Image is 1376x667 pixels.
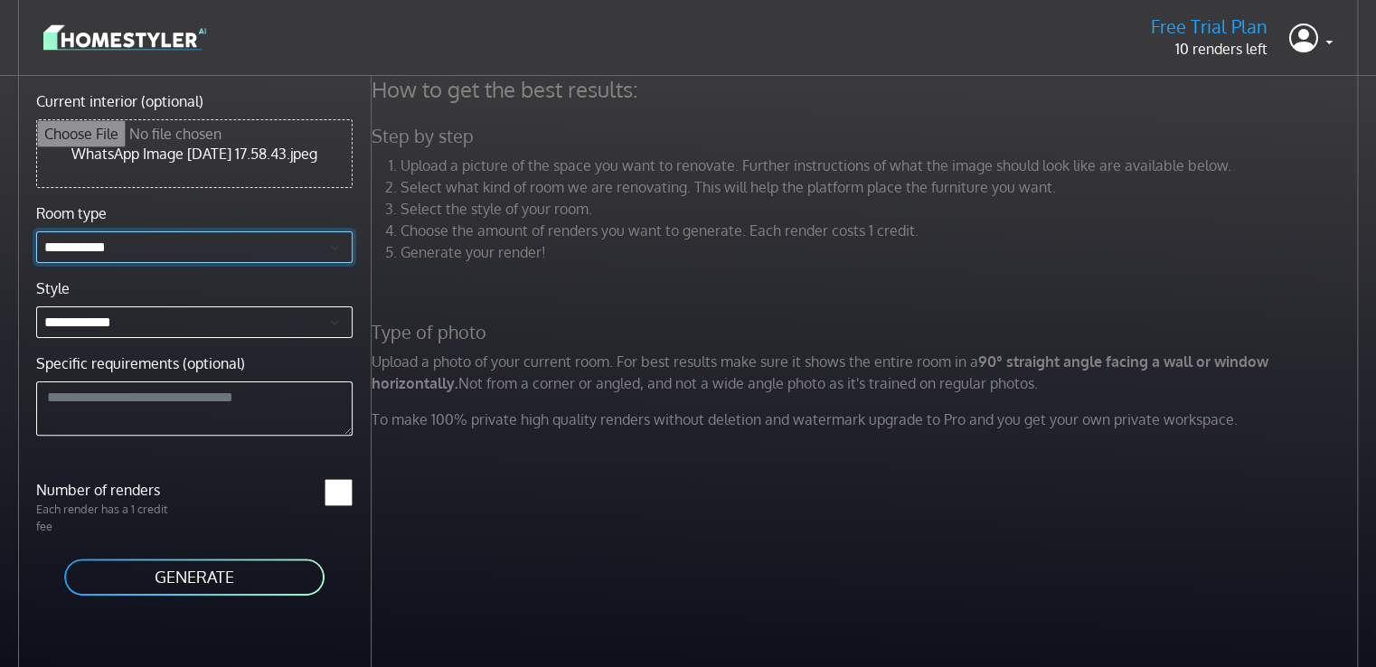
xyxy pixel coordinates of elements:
button: GENERATE [62,557,326,597]
label: Current interior (optional) [36,90,203,112]
li: Generate your render! [401,241,1362,263]
label: Specific requirements (optional) [36,352,245,374]
p: To make 100% private high quality renders without deletion and watermark upgrade to Pro and you g... [361,409,1373,430]
li: Select what kind of room we are renovating. This will help the platform place the furniture you w... [401,176,1362,198]
p: 10 renders left [1151,38,1268,60]
li: Upload a picture of the space you want to renovate. Further instructions of what the image should... [401,155,1362,176]
label: Number of renders [25,479,194,501]
li: Choose the amount of renders you want to generate. Each render costs 1 credit. [401,220,1362,241]
h4: How to get the best results: [361,76,1373,103]
label: Room type [36,202,107,224]
strong: 90° straight angle facing a wall or window horizontally. [372,352,1268,392]
p: Upload a photo of your current room. For best results make sure it shows the entire room in a Not... [361,351,1373,394]
p: Each render has a 1 credit fee [25,501,194,535]
label: Style [36,277,70,299]
img: logo-3de290ba35641baa71223ecac5eacb59cb85b4c7fdf211dc9aaecaaee71ea2f8.svg [43,22,206,53]
li: Select the style of your room. [401,198,1362,220]
h5: Step by step [361,125,1373,147]
h5: Free Trial Plan [1151,15,1268,38]
h5: Type of photo [361,321,1373,343]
